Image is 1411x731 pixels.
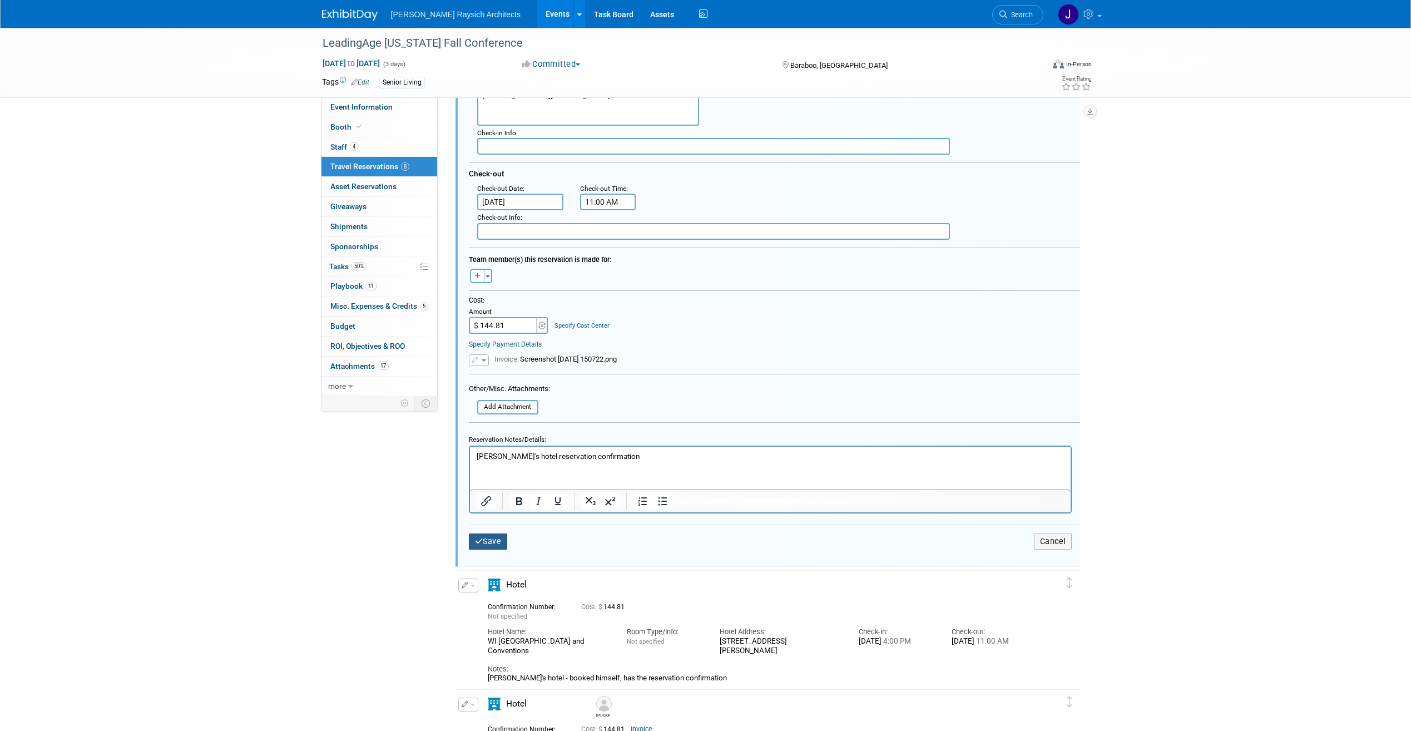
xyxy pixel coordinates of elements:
[322,9,378,21] img: ExhibitDay
[365,282,377,290] span: 11
[580,185,626,192] span: Check-out Time
[978,58,1092,75] div: Event Format
[321,337,437,356] a: ROI, Objectives & ROO
[330,222,368,231] span: Shipments
[330,242,378,251] span: Sponsorships
[322,58,380,68] span: [DATE] [DATE]
[1058,4,1079,25] img: Jenna Hammer
[351,262,367,270] span: 50%
[477,214,521,221] span: Check-out Info
[477,87,699,126] textarea: [STREET_ADDRESS][PERSON_NAME]
[1067,577,1072,589] i: Click and drag to move item
[580,185,628,192] small: :
[790,61,888,70] span: Baraboo, [GEOGRAPHIC_DATA]
[601,493,620,509] button: Superscript
[1067,697,1072,708] i: Click and drag to move item
[330,142,358,151] span: Staff
[382,61,405,68] span: (3 days)
[581,603,603,611] span: Cost: $
[357,124,362,130] i: Booth reservation complete
[469,534,508,550] button: Save
[488,613,527,620] span: Not specified
[321,177,437,196] a: Asset Reservations
[1007,11,1033,19] span: Search
[529,493,548,509] button: Italic
[593,696,613,718] div: Keith Biskobing
[882,637,911,645] span: 4:00 PM
[488,674,1028,683] div: [PERSON_NAME]'s hotel - booked himself, has the reservation confirmation
[952,627,1028,637] div: Check-out:
[488,698,501,710] i: Hotel
[720,637,842,656] div: [STREET_ADDRESS][PERSON_NAME]
[720,627,842,637] div: Hotel Address:
[330,202,367,211] span: Giveaways
[330,102,393,111] span: Event Information
[581,603,629,611] span: 144.81
[379,77,425,88] div: Senior Living
[329,262,367,271] span: Tasks
[350,142,358,151] span: 4
[477,129,516,137] span: Check-in Info
[330,322,355,330] span: Budget
[321,217,437,236] a: Shipments
[319,33,1027,53] div: LeadingAge [US_STATE] Fall Conference
[414,396,437,411] td: Toggle Event Tabs
[518,58,585,70] button: Committed
[555,322,610,329] a: Specify Cost Center
[469,250,1080,266] div: Team member(s) this reservation is made for:
[351,78,369,86] a: Edit
[506,580,527,590] span: Hotel
[469,296,1080,305] div: Cost:
[321,257,437,276] a: Tasks50%
[469,431,1072,446] div: Reservation Notes/Details:
[321,276,437,296] a: Playbook11
[321,377,437,396] a: more
[859,637,935,646] div: [DATE]
[321,297,437,316] a: Misc. Expenses & Credits5
[321,357,437,376] a: Attachments17
[420,302,428,310] span: 5
[477,214,522,221] small: :
[506,699,527,709] span: Hotel
[548,493,567,509] button: Underline
[596,696,612,712] img: Keith Biskobing
[321,157,437,176] a: Travel Reservations8
[974,637,1009,645] span: 11:00 AM
[330,302,428,310] span: Misc. Expenses & Credits
[509,493,528,509] button: Bold
[469,169,504,178] span: Check-out
[469,340,542,348] a: Specify Payment Details
[1061,76,1091,82] div: Event Rating
[330,281,377,290] span: Playbook
[1066,60,1092,68] div: In-Person
[321,137,437,157] a: Staff4
[859,627,935,637] div: Check-in:
[494,355,617,363] span: Screenshot [DATE] 150722.png
[321,97,437,117] a: Event Information
[494,355,520,363] span: Invoice:
[633,493,652,509] button: Numbered list
[952,637,1028,646] div: [DATE]
[488,627,610,637] div: Hotel Name:
[653,493,672,509] button: Bullet list
[321,237,437,256] a: Sponsorships
[321,317,437,336] a: Budget
[322,76,369,89] td: Tags
[330,122,364,131] span: Booth
[477,493,496,509] button: Insert/edit link
[488,637,610,656] div: WI [GEOGRAPHIC_DATA] and Conventions
[395,396,415,411] td: Personalize Event Tab Strip
[627,638,664,645] span: Not specified
[627,627,703,637] div: Room Type/Info:
[477,129,518,137] small: :
[378,362,389,370] span: 17
[330,342,405,350] span: ROI, Objectives & ROO
[391,10,521,19] span: [PERSON_NAME] Raysich Architects
[330,162,409,171] span: Travel Reservations
[488,664,1028,674] div: Notes:
[992,5,1043,24] a: Search
[596,712,610,718] div: Keith Biskobing
[401,162,409,171] span: 8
